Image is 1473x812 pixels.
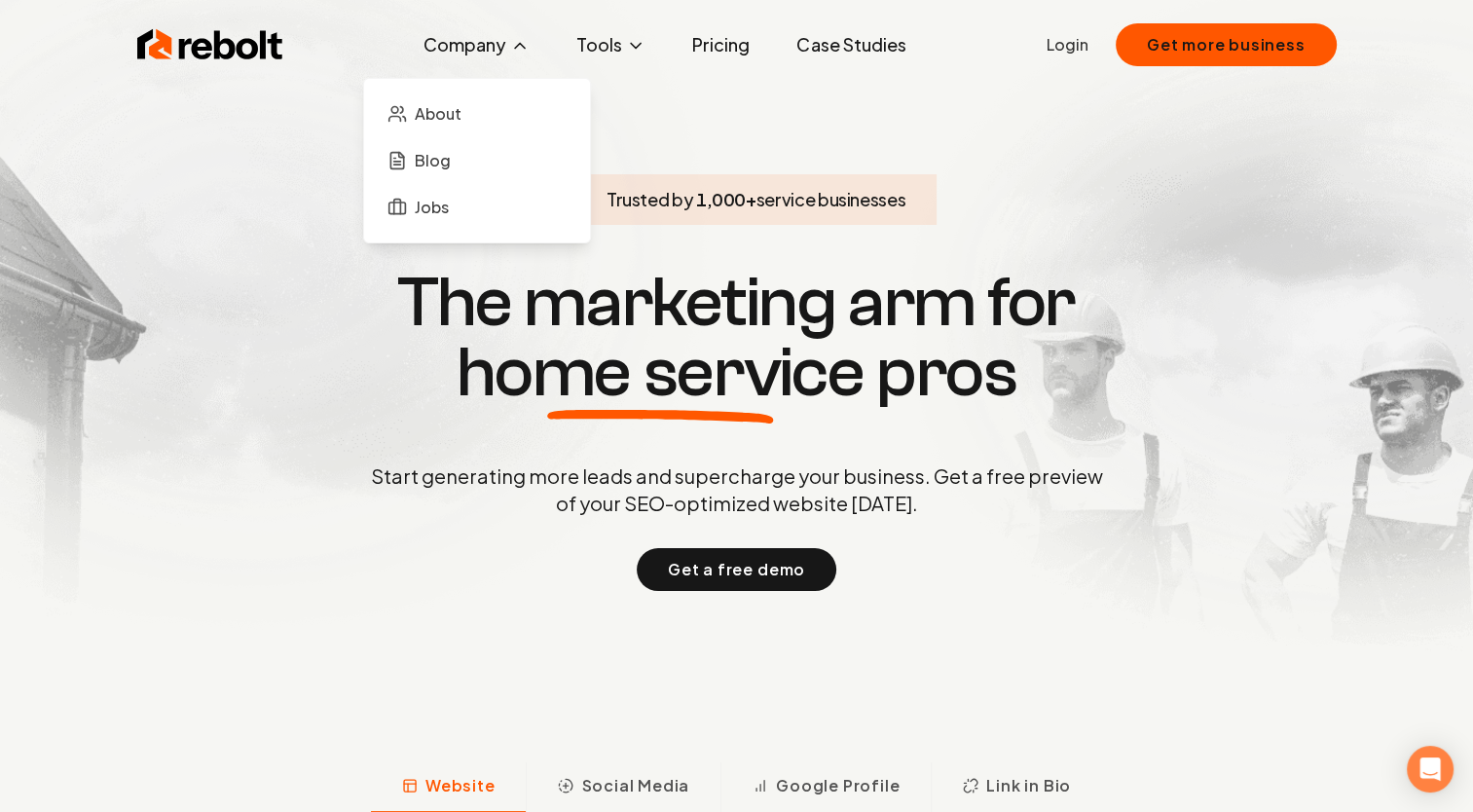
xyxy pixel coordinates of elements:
[581,774,689,797] span: Social Media
[776,774,900,797] span: Google Profile
[270,268,1204,408] h1: The marketing arm for pros
[380,94,574,133] a: About
[137,25,283,64] img: Rebolt Logo
[457,338,865,408] span: home service
[415,149,451,172] span: Blog
[1116,23,1337,66] button: Get more business
[677,25,765,64] a: Pricing
[986,774,1071,797] span: Link in Bio
[696,186,746,213] span: 1,000
[637,548,836,591] button: Get a free demo
[380,188,574,227] a: Jobs
[380,141,574,180] a: Blog
[367,462,1107,517] p: Start generating more leads and supercharge your business. Get a free preview of your SEO-optimiz...
[415,196,449,219] span: Jobs
[607,188,693,210] span: Trusted by
[425,774,496,797] span: Website
[415,102,461,126] span: About
[1407,746,1454,793] div: Open Intercom Messenger
[1047,33,1088,56] a: Login
[408,25,545,64] button: Company
[756,188,906,210] span: service businesses
[781,25,921,64] a: Case Studies
[746,188,756,210] span: +
[561,25,661,64] button: Tools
